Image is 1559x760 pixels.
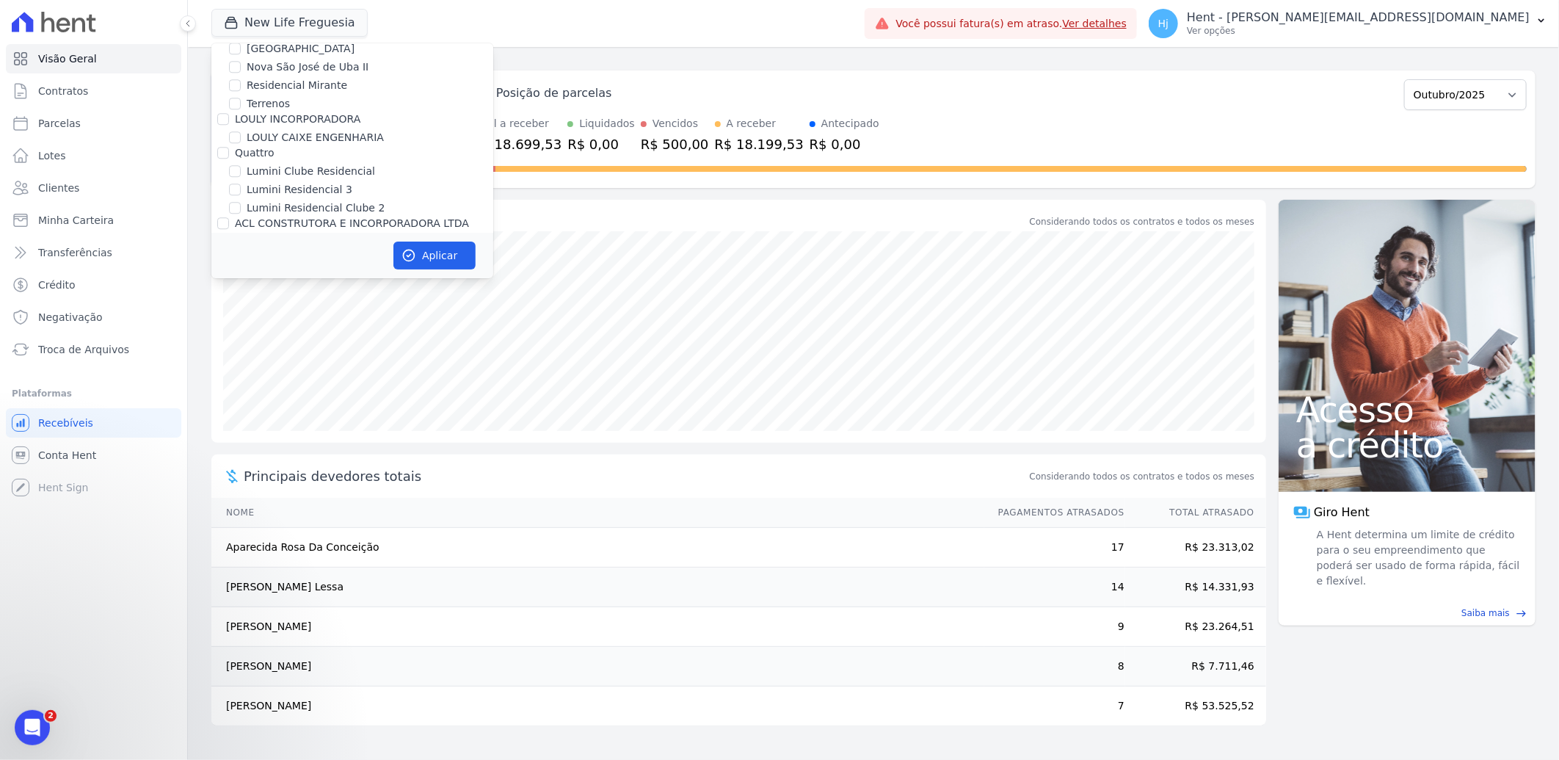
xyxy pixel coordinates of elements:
span: Hj [1158,18,1169,29]
div: Considerando todos os contratos e todos os meses [1030,215,1254,228]
a: Minha Carteira [6,206,181,235]
div: A receber [727,116,777,131]
div: Vencidos [653,116,698,131]
a: Crédito [6,270,181,300]
div: Plataformas [12,385,175,402]
td: 7 [984,687,1125,726]
div: Saldo devedor total [244,211,1027,231]
a: Negativação [6,303,181,332]
div: Liquidados [579,116,635,131]
td: 8 [984,647,1125,687]
a: Contratos [6,76,181,106]
td: 9 [984,607,1125,647]
label: ACL CONSTRUTORA E INCORPORADORA LTDA [235,217,469,229]
a: Visão Geral [6,44,181,73]
th: Nome [211,498,984,528]
div: R$ 0,00 [810,134,879,154]
label: LOULY CAIXE ENGENHARIA [247,130,384,145]
td: R$ 53.525,52 [1125,687,1266,726]
label: Quattro [235,147,274,159]
span: east [1516,608,1527,619]
span: Visão Geral [38,51,97,66]
a: Saiba mais east [1287,607,1527,620]
label: [GEOGRAPHIC_DATA] [247,41,355,57]
div: R$ 18.699,53 [473,134,562,154]
label: Nova São José de Uba II [247,59,368,75]
td: 17 [984,528,1125,568]
label: Lumini Clube Residencial [247,164,375,179]
div: Posição de parcelas [496,84,612,102]
a: Transferências [6,238,181,267]
div: R$ 0,00 [567,134,635,154]
a: Lotes [6,141,181,170]
td: R$ 7.711,46 [1125,647,1266,687]
span: Parcelas [38,116,81,131]
a: Recebíveis [6,408,181,438]
span: Você possui fatura(s) em atraso. [895,16,1127,32]
p: Hent - [PERSON_NAME][EMAIL_ADDRESS][DOMAIN_NAME] [1187,10,1530,25]
td: [PERSON_NAME] Lessa [211,568,984,607]
a: Ver detalhes [1063,18,1127,29]
a: Parcelas [6,109,181,138]
div: R$ 18.199,53 [715,134,804,154]
th: Total Atrasado [1125,498,1266,528]
td: [PERSON_NAME] [211,607,984,647]
span: Negativação [38,310,103,325]
span: Crédito [38,278,76,292]
span: Conta Hent [38,448,96,463]
div: R$ 500,00 [641,134,709,154]
span: Acesso [1296,392,1518,427]
iframe: Intercom live chat [15,710,50,745]
span: a crédito [1296,427,1518,463]
span: Clientes [38,181,79,195]
div: Antecipado [821,116,879,131]
td: 14 [984,568,1125,607]
label: Lumini Residencial 3 [247,182,352,198]
td: Aparecida Rosa Da Conceição [211,528,984,568]
span: Saiba mais [1461,607,1510,620]
a: Troca de Arquivos [6,335,181,364]
td: R$ 23.264,51 [1125,607,1266,647]
span: Troca de Arquivos [38,342,129,357]
div: Total a receber [473,116,562,131]
span: Contratos [38,84,88,98]
td: R$ 23.313,02 [1125,528,1266,568]
span: Recebíveis [38,416,93,430]
span: A Hent determina um limite de crédito para o seu empreendimento que poderá ser usado de forma ráp... [1314,527,1521,589]
span: Giro Hent [1314,504,1370,521]
p: Ver opções [1187,25,1530,37]
td: [PERSON_NAME] [211,647,984,687]
span: Lotes [38,148,66,163]
label: Lumini Residencial Clube 2 [247,200,385,216]
label: Terrenos [247,96,290,112]
a: Conta Hent [6,441,181,470]
a: Clientes [6,173,181,203]
td: [PERSON_NAME] [211,687,984,726]
button: New Life Freguesia [211,9,368,37]
th: Pagamentos Atrasados [984,498,1125,528]
button: Hj Hent - [PERSON_NAME][EMAIL_ADDRESS][DOMAIN_NAME] Ver opções [1137,3,1559,44]
span: Considerando todos os contratos e todos os meses [1030,470,1254,483]
span: 2 [45,710,57,722]
td: R$ 14.331,93 [1125,568,1266,607]
label: LOULY INCORPORADORA [235,113,360,125]
button: Aplicar [393,242,476,269]
span: Transferências [38,245,112,260]
label: Residencial Mirante [247,78,347,93]
span: Principais devedores totais [244,466,1027,486]
span: Minha Carteira [38,213,114,228]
